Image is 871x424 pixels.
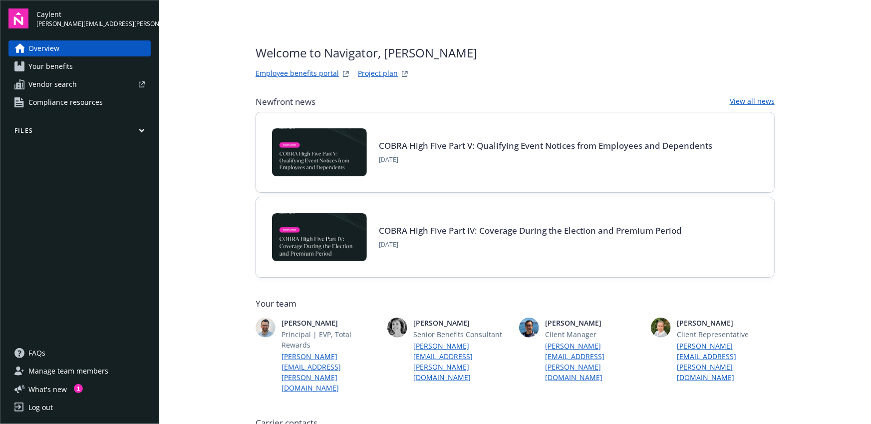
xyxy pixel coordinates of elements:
span: Welcome to Navigator , [PERSON_NAME] [256,44,477,62]
span: Caylent [36,9,151,19]
button: Files [8,126,151,139]
span: Your team [256,298,775,310]
span: Overview [28,40,59,56]
img: photo [387,318,407,338]
a: COBRA High Five Part V: Qualifying Event Notices from Employees and Dependents [379,140,712,151]
span: Senior Benefits Consultant [413,329,511,340]
img: navigator-logo.svg [8,8,28,28]
a: Manage team members [8,363,151,379]
span: [PERSON_NAME][EMAIL_ADDRESS][PERSON_NAME][DOMAIN_NAME] [36,19,151,28]
span: Compliance resources [28,94,103,110]
span: Manage team members [28,363,108,379]
span: [PERSON_NAME] [282,318,379,328]
a: [PERSON_NAME][EMAIL_ADDRESS][PERSON_NAME][DOMAIN_NAME] [545,341,643,383]
a: COBRA High Five Part IV: Coverage During the Election and Premium Period [379,225,682,236]
a: Compliance resources [8,94,151,110]
a: [PERSON_NAME][EMAIL_ADDRESS][PERSON_NAME][DOMAIN_NAME] [677,341,775,383]
a: View all news [730,96,775,108]
img: photo [519,318,539,338]
span: [PERSON_NAME] [677,318,775,328]
a: Project plan [358,68,398,80]
div: Log out [28,400,53,416]
span: Newfront news [256,96,315,108]
span: Your benefits [28,58,73,74]
span: [PERSON_NAME] [413,318,511,328]
span: Client Representative [677,329,775,340]
a: [PERSON_NAME][EMAIL_ADDRESS][PERSON_NAME][DOMAIN_NAME] [413,341,511,383]
a: projectPlanWebsite [399,68,411,80]
span: [DATE] [379,155,712,164]
img: BLOG-Card Image - Compliance - COBRA High Five Pt 5 - 09-11-25.jpg [272,128,367,176]
span: Client Manager [545,329,643,340]
a: Vendor search [8,76,151,92]
button: Caylent[PERSON_NAME][EMAIL_ADDRESS][PERSON_NAME][DOMAIN_NAME] [36,8,151,28]
span: FAQs [28,345,45,361]
a: [PERSON_NAME][EMAIL_ADDRESS][PERSON_NAME][DOMAIN_NAME] [282,351,379,393]
a: Overview [8,40,151,56]
span: What ' s new [28,384,67,395]
a: striveWebsite [340,68,352,80]
img: BLOG-Card Image - Compliance - COBRA High Five Pt 4 - 09-04-25.jpg [272,213,367,261]
span: [PERSON_NAME] [545,318,643,328]
a: Your benefits [8,58,151,74]
a: FAQs [8,345,151,361]
span: Vendor search [28,76,77,92]
a: Employee benefits portal [256,68,339,80]
button: What's new1 [8,384,83,395]
span: [DATE] [379,240,682,249]
div: 1 [74,382,83,391]
img: photo [256,318,276,338]
img: photo [651,318,671,338]
span: Principal | EVP, Total Rewards [282,329,379,350]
